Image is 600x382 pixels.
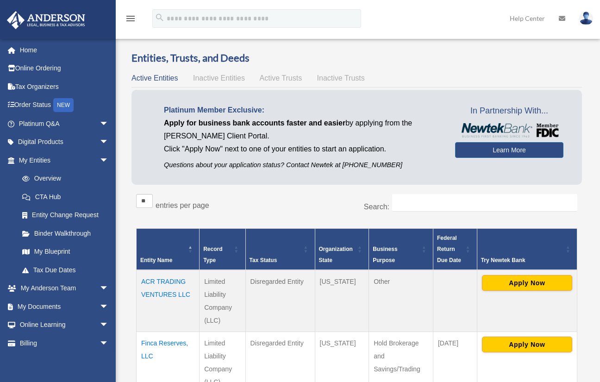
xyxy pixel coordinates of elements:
[155,13,165,23] i: search
[6,114,123,133] a: Platinum Q&Aarrow_drop_down
[13,224,118,243] a: Binder Walkthrough
[164,143,441,156] p: Click "Apply Now" next to one of your entities to start an application.
[482,337,572,352] button: Apply Now
[317,74,365,82] span: Inactive Trusts
[13,243,118,261] a: My Blueprint
[100,297,118,316] span: arrow_drop_down
[6,334,123,352] a: Billingarrow_drop_down
[482,275,572,291] button: Apply Now
[245,228,315,270] th: Tax Status: Activate to sort
[137,228,200,270] th: Entity Name: Activate to invert sorting
[6,77,123,96] a: Tax Organizers
[193,74,245,82] span: Inactive Entities
[6,297,123,316] a: My Documentsarrow_drop_down
[369,270,433,332] td: Other
[125,16,136,24] a: menu
[6,96,123,115] a: Order StatusNEW
[164,159,441,171] p: Questions about your application status? Contact Newtek at [PHONE_NUMBER]
[6,59,123,78] a: Online Ordering
[319,246,353,263] span: Organization State
[260,74,302,82] span: Active Trusts
[373,246,397,263] span: Business Purpose
[369,228,433,270] th: Business Purpose: Activate to sort
[315,270,369,332] td: [US_STATE]
[131,74,178,82] span: Active Entities
[6,133,123,151] a: Digital Productsarrow_drop_down
[203,246,222,263] span: Record Type
[13,261,118,279] a: Tax Due Dates
[460,123,559,138] img: NewtekBankLogoSM.png
[200,228,245,270] th: Record Type: Activate to sort
[364,203,389,211] label: Search:
[53,98,74,112] div: NEW
[245,270,315,332] td: Disregarded Entity
[4,11,88,29] img: Anderson Advisors Platinum Portal
[164,117,441,143] p: by applying from the [PERSON_NAME] Client Portal.
[433,228,477,270] th: Federal Return Due Date: Activate to sort
[250,257,277,263] span: Tax Status
[455,142,563,158] a: Learn More
[100,151,118,170] span: arrow_drop_down
[100,114,118,133] span: arrow_drop_down
[100,316,118,335] span: arrow_drop_down
[100,279,118,298] span: arrow_drop_down
[100,133,118,152] span: arrow_drop_down
[164,119,345,127] span: Apply for business bank accounts faster and easier
[6,41,123,59] a: Home
[140,257,172,263] span: Entity Name
[164,104,441,117] p: Platinum Member Exclusive:
[481,255,563,266] div: Try Newtek Bank
[437,235,461,263] span: Federal Return Due Date
[156,201,209,209] label: entries per page
[125,13,136,24] i: menu
[13,169,113,188] a: Overview
[200,270,245,332] td: Limited Liability Company (LLC)
[6,279,123,298] a: My Anderson Teamarrow_drop_down
[315,228,369,270] th: Organization State: Activate to sort
[6,316,123,334] a: Online Learningarrow_drop_down
[137,270,200,332] td: ACR TRADING VENTURES LLC
[131,51,582,65] h3: Entities, Trusts, and Deeds
[455,104,563,119] span: In Partnership With...
[477,228,577,270] th: Try Newtek Bank : Activate to sort
[13,188,118,206] a: CTA Hub
[6,151,118,169] a: My Entitiesarrow_drop_down
[13,206,118,225] a: Entity Change Request
[579,12,593,25] img: User Pic
[100,334,118,353] span: arrow_drop_down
